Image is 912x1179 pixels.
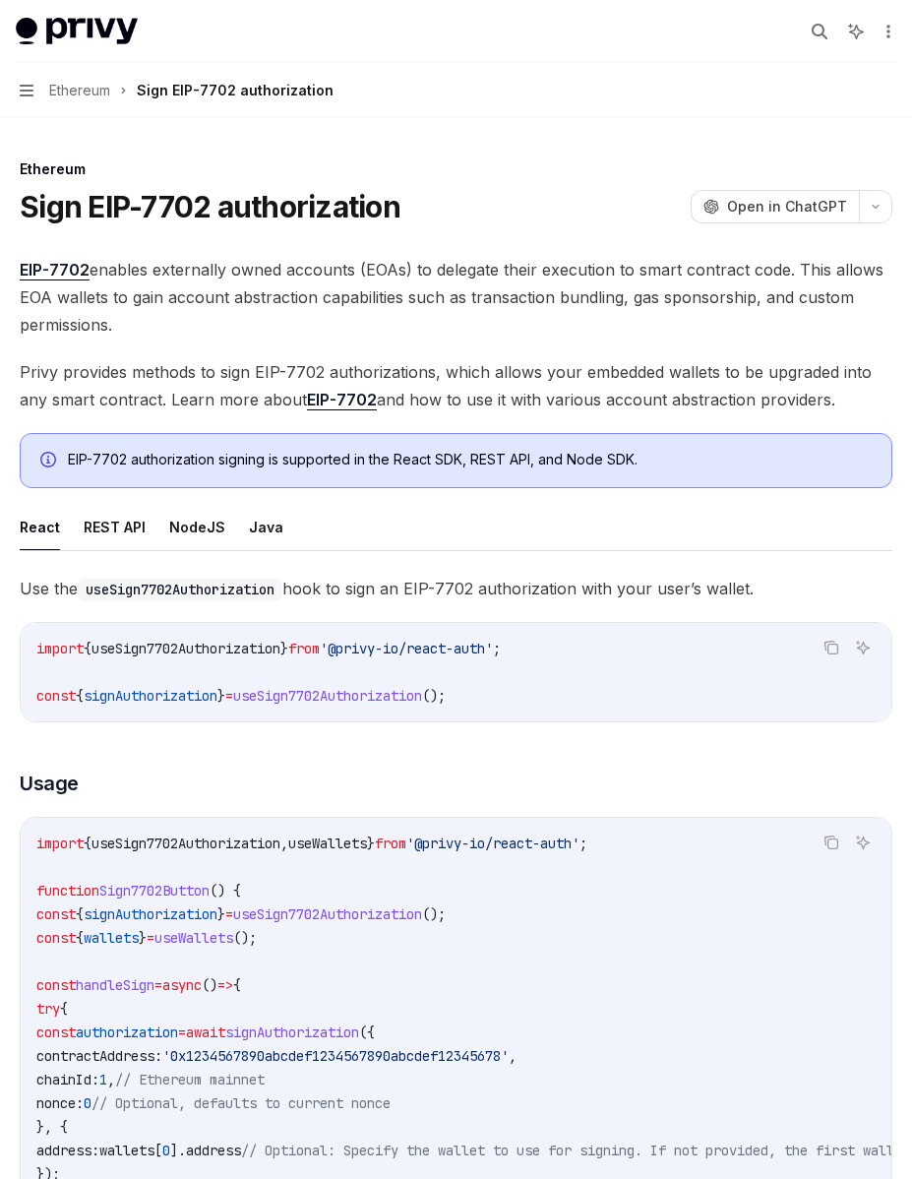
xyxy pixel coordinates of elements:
span: address [186,1142,241,1159]
span: Usage [20,770,79,797]
span: ; [579,835,587,852]
h1: Sign EIP-7702 authorization [20,189,400,224]
button: React [20,504,60,550]
span: // Optional, defaults to current nonce [91,1094,391,1112]
button: Ask AI [850,635,876,660]
span: '@privy-io/react-auth' [320,640,493,657]
span: const [36,687,76,705]
span: enables externally owned accounts (EOAs) to delegate their execution to smart contract code. This... [20,256,892,339]
span: { [76,905,84,923]
span: = [225,905,233,923]
span: }, { [36,1118,68,1136]
span: { [84,640,91,657]
a: EIP-7702 [20,260,90,280]
button: Ask AI [850,830,876,855]
span: Ethereum [49,79,110,102]
span: () { [210,882,241,900]
button: Java [249,504,283,550]
span: [ [154,1142,162,1159]
span: { [233,976,241,994]
span: 0 [84,1094,91,1112]
span: } [280,640,288,657]
span: , [509,1047,517,1065]
span: ({ [359,1024,375,1041]
button: Copy the contents from the code block [819,635,844,660]
span: const [36,905,76,923]
span: (); [422,687,446,705]
span: const [36,1024,76,1041]
span: , [280,835,288,852]
span: Open in ChatGPT [727,197,847,217]
span: useWallets [288,835,367,852]
span: signAuthorization [225,1024,359,1041]
span: '@privy-io/react-auth' [406,835,579,852]
span: authorization [76,1024,178,1041]
span: handleSign [76,976,154,994]
span: ]. [170,1142,186,1159]
span: (); [422,905,446,923]
span: = [178,1024,186,1041]
span: Sign7702Button [99,882,210,900]
span: { [84,835,91,852]
span: const [36,929,76,947]
div: EIP-7702 authorization signing is supported in the React SDK, REST API, and Node SDK. [68,450,872,471]
span: { [60,1000,68,1018]
span: import [36,835,84,852]
span: ; [493,640,501,657]
span: => [217,976,233,994]
span: address: [36,1142,99,1159]
button: NodeJS [169,504,225,550]
span: await [186,1024,225,1041]
button: More actions [877,18,896,45]
span: } [217,905,225,923]
a: EIP-7702 [307,390,377,410]
span: , [107,1071,115,1088]
span: Use the hook to sign an EIP-7702 authorization with your user’s wallet. [20,575,892,602]
span: { [76,929,84,947]
span: contractAddress: [36,1047,162,1065]
span: nonce: [36,1094,84,1112]
span: wallets [84,929,139,947]
span: Privy provides methods to sign EIP-7702 authorizations, which allows your embedded wallets to be ... [20,358,892,413]
span: useSign7702Authorization [233,687,422,705]
span: signAuthorization [84,687,217,705]
span: try [36,1000,60,1018]
span: = [225,687,233,705]
span: useWallets [154,929,233,947]
span: '0x1234567890abcdef1234567890abcdef12345678' [162,1047,509,1065]
span: chainId: [36,1071,99,1088]
span: 0 [162,1142,170,1159]
span: useSign7702Authorization [91,640,280,657]
span: signAuthorization [84,905,217,923]
span: } [217,687,225,705]
button: REST API [84,504,146,550]
span: } [367,835,375,852]
span: = [154,976,162,994]
span: wallets [99,1142,154,1159]
span: () [202,976,217,994]
span: 1 [99,1071,107,1088]
svg: Info [40,452,60,471]
span: import [36,640,84,657]
div: Sign EIP-7702 authorization [137,79,334,102]
span: } [139,929,147,947]
span: useSign7702Authorization [91,835,280,852]
span: useSign7702Authorization [233,905,422,923]
img: light logo [16,18,138,45]
span: async [162,976,202,994]
span: = [147,929,154,947]
code: useSign7702Authorization [78,579,282,600]
div: Ethereum [20,159,892,179]
span: // Ethereum mainnet [115,1071,265,1088]
button: Open in ChatGPT [691,190,859,223]
span: from [288,640,320,657]
span: (); [233,929,257,947]
span: const [36,976,76,994]
span: function [36,882,99,900]
button: Copy the contents from the code block [819,830,844,855]
span: from [375,835,406,852]
span: { [76,687,84,705]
